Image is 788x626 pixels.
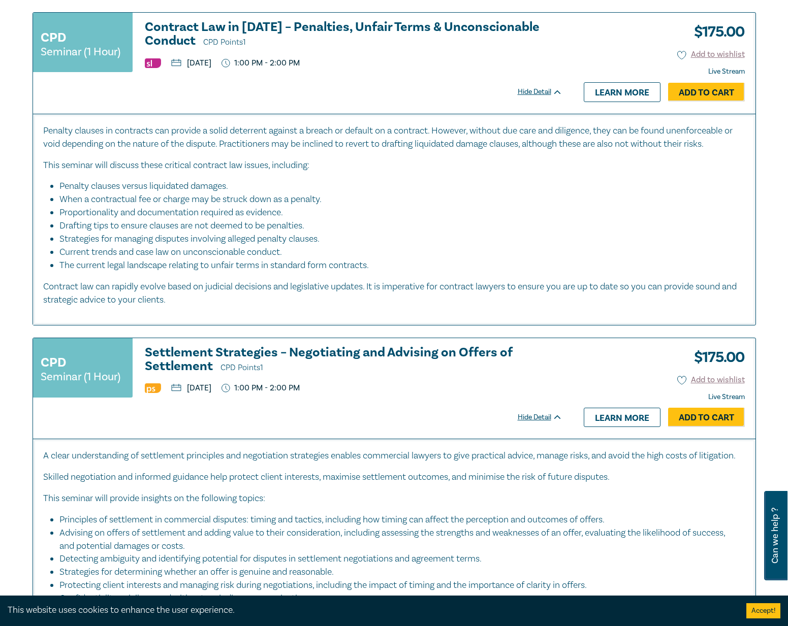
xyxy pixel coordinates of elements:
h3: Settlement Strategies – Negotiating and Advising on Offers of Settlement [145,346,562,375]
p: [DATE] [171,384,211,392]
li: Drafting tips to ensure clauses are not deemed to be penalties. [59,219,735,233]
div: Hide Detail [518,412,574,422]
p: 1:00 PM - 2:00 PM [222,58,300,68]
div: This website uses cookies to enhance the user experience. [8,604,731,617]
p: Penalty clauses in contracts can provide a solid deterrent against a breach or default on a contr... [43,124,745,151]
img: Substantive Law [145,58,161,68]
p: Contract law can rapidly evolve based on judicial decisions and legislative updates. It is impera... [43,280,745,307]
p: Skilled negotiation and informed guidance help protect client interests, maximise settlement outc... [43,471,745,484]
h3: Contract Law in [DATE] – Penalties, Unfair Terms & Unconscionable Conduct [145,20,562,49]
strong: Live Stream [708,392,745,402]
li: Protecting client interests and managing risk during negotiations, including the impact of timing... [59,579,735,592]
li: Principles of settlement in commercial disputes: timing and tactics, including how timing can aff... [59,513,735,526]
a: Learn more [584,408,660,427]
strong: Live Stream [708,67,745,76]
li: When a contractual fee or charge may be struck down as a penalty. [59,193,735,206]
li: Confidentiality, privilege, and without prejudice communications. [59,592,735,605]
a: Settlement Strategies – Negotiating and Advising on Offers of Settlement CPD Points1 [145,346,562,375]
button: Add to wishlist [677,374,745,386]
span: CPD Points 1 [203,37,246,47]
p: [DATE] [171,59,211,67]
p: A clear understanding of settlement principles and negotiation strategies enables commercial lawy... [43,449,745,463]
small: Seminar (1 Hour) [41,372,120,382]
h3: $ 175.00 [686,346,745,369]
h3: $ 175.00 [686,20,745,44]
small: Seminar (1 Hour) [41,47,120,57]
li: Strategies for determining whether an offer is genuine and reasonable. [59,566,735,579]
li: Current trends and case law on unconscionable conduct. [59,246,735,259]
a: Add to Cart [668,408,745,427]
p: This seminar will provide insights on the following topics: [43,492,745,505]
p: This seminar will discuss these critical contract law issues, including: [43,159,745,172]
a: Add to Cart [668,83,745,102]
button: Add to wishlist [677,49,745,60]
li: Proportionality and documentation required as evidence. [59,206,735,219]
li: Advising on offers of settlement and adding value to their consideration, including assessing the... [59,526,735,553]
p: 1:00 PM - 2:00 PM [222,383,300,393]
a: Learn more [584,82,660,102]
button: Accept cookies [746,603,780,618]
h3: CPD [41,353,66,372]
li: Penalty clauses versus liquidated damages. [59,180,735,193]
li: Detecting ambiguity and identifying potential for disputes in settlement negotiations and agreeme... [59,552,735,566]
li: The current legal landscape relating to unfair terms in standard form contracts. [59,259,745,272]
a: Contract Law in [DATE] – Penalties, Unfair Terms & Unconscionable Conduct CPD Points1 [145,20,562,49]
span: CPD Points 1 [220,363,263,373]
span: Can we help ? [770,497,780,574]
li: Strategies for managing disputes involving alleged penalty clauses. [59,233,735,246]
img: Professional Skills [145,383,161,393]
h3: CPD [41,28,66,47]
div: Hide Detail [518,87,574,97]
